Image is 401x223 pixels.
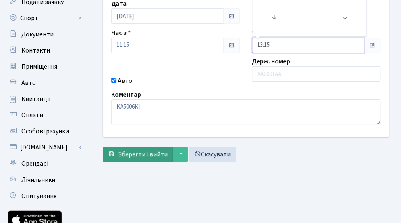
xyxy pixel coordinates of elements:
a: [DOMAIN_NAME] [4,139,85,156]
a: Орендарі [4,156,85,172]
span: Лічильники [21,175,55,184]
a: Скасувати [189,147,236,162]
span: Зберегти і вийти [118,150,168,159]
span: Орендарі [21,159,48,168]
label: Авто [118,76,132,86]
a: Оплати [4,107,85,123]
span: Квитанції [21,95,51,103]
a: Decrement Minute [332,2,356,32]
a: Decrement Hour [262,2,286,32]
button: Зберегти і вийти [103,147,173,162]
a: Документи [4,26,85,42]
span: Документи [21,30,54,39]
a: Опитування [4,188,85,204]
span: Особові рахунки [21,127,69,136]
a: Приміщення [4,59,85,75]
span: Авто [21,78,36,87]
a: Лічильники [4,172,85,188]
span: Приміщення [21,62,57,71]
label: Час з [111,28,131,38]
label: Держ. номер [252,57,290,66]
span: Контакти [21,46,50,55]
a: Квитанції [4,91,85,107]
input: AA0001AA [252,66,380,82]
a: Особові рахунки [4,123,85,139]
span: Опитування [21,191,56,200]
a: Авто [4,75,85,91]
a: Контакти [4,42,85,59]
a: Спорт [4,10,85,26]
span: Оплати [21,111,43,120]
label: Коментар [111,90,141,99]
